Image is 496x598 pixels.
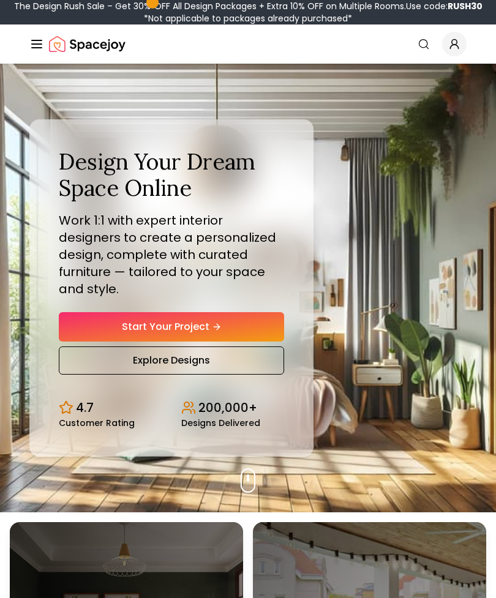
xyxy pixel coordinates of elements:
[198,399,257,416] p: 200,000+
[59,346,284,375] a: Explore Designs
[59,389,284,427] div: Design stats
[59,419,135,427] small: Customer Rating
[76,399,94,416] p: 4.7
[49,32,126,56] img: Spacejoy Logo
[181,419,260,427] small: Designs Delivered
[29,24,467,64] nav: Global
[49,32,126,56] a: Spacejoy
[144,12,352,24] span: *Not applicable to packages already purchased*
[59,212,284,297] p: Work 1:1 with expert interior designers to create a personalized design, complete with curated fu...
[59,149,284,201] h1: Design Your Dream Space Online
[59,312,284,342] a: Start Your Project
